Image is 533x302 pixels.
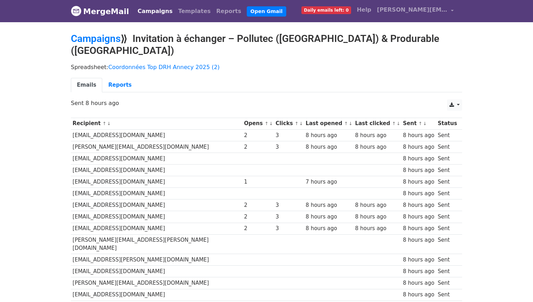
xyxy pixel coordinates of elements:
div: 8 hours ago [403,131,434,140]
div: 8 hours ago [403,224,434,233]
td: [EMAIL_ADDRESS][DOMAIN_NAME] [71,165,242,176]
a: ↓ [269,121,273,126]
div: 3 [276,213,302,221]
div: 8 hours ago [403,279,434,287]
div: 8 hours ago [306,143,351,151]
p: Sent 8 hours ago [71,99,462,107]
td: [PERSON_NAME][EMAIL_ADDRESS][DOMAIN_NAME] [71,141,242,153]
td: Sent [436,277,459,289]
a: ↑ [295,121,299,126]
div: 8 hours ago [403,256,434,264]
td: [EMAIL_ADDRESS][DOMAIN_NAME] [71,129,242,141]
a: Daily emails left: 0 [299,3,354,17]
th: Sent [401,118,436,129]
td: [PERSON_NAME][EMAIL_ADDRESS][DOMAIN_NAME] [71,277,242,289]
span: Daily emails left: 0 [301,6,351,14]
th: Clicks [274,118,304,129]
a: Reports [102,78,137,92]
td: Sent [436,223,459,234]
td: Sent [436,165,459,176]
p: Spreadsheet: [71,63,462,71]
div: 3 [276,131,302,140]
a: Reports [214,4,244,18]
a: ↓ [107,121,111,126]
a: ↑ [265,121,269,126]
a: ↑ [418,121,422,126]
div: 8 hours ago [403,236,434,244]
td: Sent [436,188,459,199]
td: Sent [436,141,459,153]
div: 2 [244,143,272,151]
a: ↓ [423,121,427,126]
div: 3 [276,201,302,209]
td: [EMAIL_ADDRESS][DOMAIN_NAME] [71,266,242,277]
div: 8 hours ago [306,213,351,221]
a: ↓ [299,121,303,126]
div: 8 hours ago [403,166,434,174]
div: 7 hours ago [306,178,351,186]
a: ↓ [397,121,400,126]
a: Templates [175,4,213,18]
a: Help [354,3,374,17]
td: [EMAIL_ADDRESS][DOMAIN_NAME] [71,211,242,223]
div: 8 hours ago [355,224,399,233]
div: 2 [244,213,272,221]
a: Emails [71,78,102,92]
div: 8 hours ago [306,131,351,140]
a: ↑ [392,121,396,126]
td: Sent [436,129,459,141]
td: Sent [436,254,459,266]
th: Status [436,118,459,129]
img: MergeMail logo [71,6,81,16]
a: Campaigns [71,33,121,44]
a: Coordonnées Top DRH Annecy 2025 (2) [108,64,220,70]
div: 3 [276,224,302,233]
div: 1 [244,178,272,186]
div: 2 [244,131,272,140]
div: 8 hours ago [403,155,434,163]
td: [PERSON_NAME][EMAIL_ADDRESS][PERSON_NAME][DOMAIN_NAME] [71,234,242,254]
td: [EMAIL_ADDRESS][DOMAIN_NAME] [71,223,242,234]
div: 8 hours ago [403,267,434,276]
td: [EMAIL_ADDRESS][DOMAIN_NAME] [71,199,242,211]
div: 8 hours ago [355,201,399,209]
div: 8 hours ago [306,201,351,209]
div: 8 hours ago [403,213,434,221]
th: Opens [242,118,274,129]
a: ↓ [349,121,353,126]
div: 8 hours ago [403,201,434,209]
div: 8 hours ago [403,190,434,198]
div: 8 hours ago [355,143,399,151]
div: 8 hours ago [403,178,434,186]
a: Open Gmail [247,6,286,17]
div: 3 [276,143,302,151]
span: [PERSON_NAME][EMAIL_ADDRESS][DOMAIN_NAME] [377,6,447,14]
iframe: Chat Widget [498,268,533,302]
a: ↑ [344,121,348,126]
a: ↑ [103,121,106,126]
div: 8 hours ago [306,224,351,233]
td: Sent [436,153,459,164]
td: Sent [436,176,459,188]
div: 2 [244,201,272,209]
a: Campaigns [135,4,175,18]
th: Last clicked [353,118,401,129]
div: 8 hours ago [403,291,434,299]
td: [EMAIL_ADDRESS][DOMAIN_NAME] [71,153,242,164]
a: [PERSON_NAME][EMAIL_ADDRESS][DOMAIN_NAME] [374,3,457,19]
td: Sent [436,289,459,301]
td: Sent [436,211,459,223]
td: Sent [436,266,459,277]
h2: ⟫ Invitation à échanger – Pollutec ([GEOGRAPHIC_DATA]) & Produrable ([GEOGRAPHIC_DATA]) [71,33,462,56]
td: [EMAIL_ADDRESS][DOMAIN_NAME] [71,289,242,301]
th: Recipient [71,118,242,129]
div: 2 [244,224,272,233]
td: [EMAIL_ADDRESS][PERSON_NAME][DOMAIN_NAME] [71,254,242,266]
td: Sent [436,234,459,254]
a: MergeMail [71,4,129,19]
td: Sent [436,199,459,211]
td: [EMAIL_ADDRESS][DOMAIN_NAME] [71,176,242,188]
div: 8 hours ago [403,143,434,151]
td: [EMAIL_ADDRESS][DOMAIN_NAME] [71,188,242,199]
